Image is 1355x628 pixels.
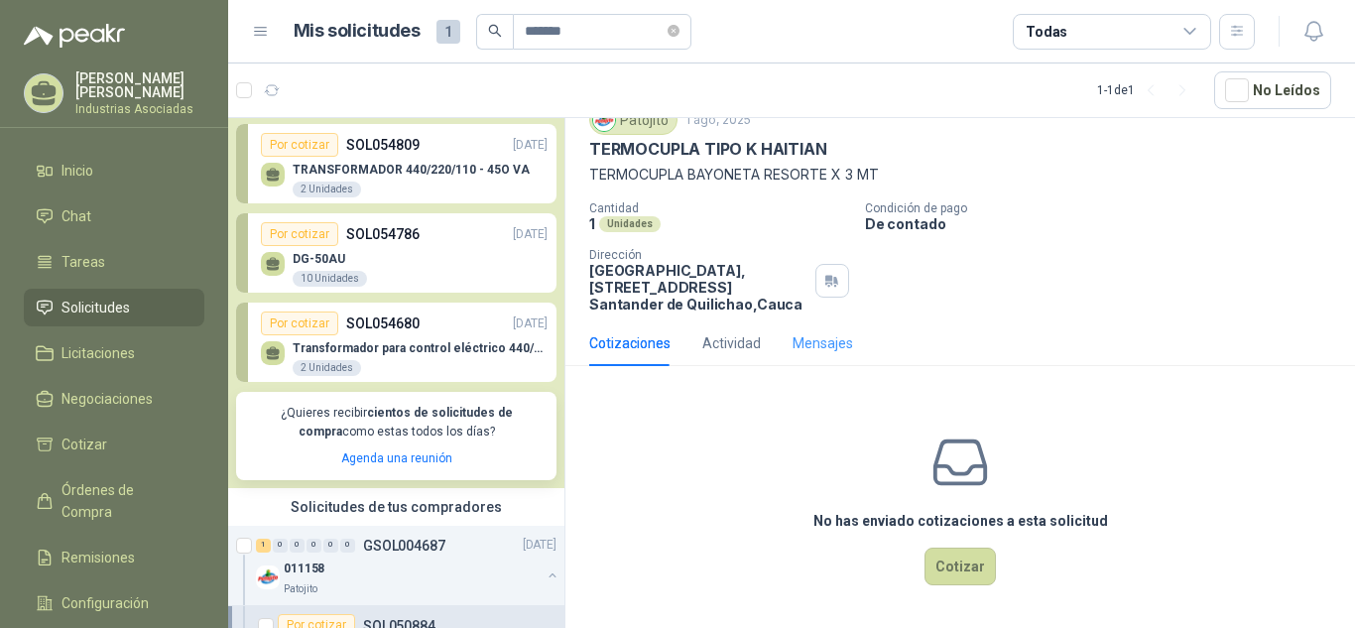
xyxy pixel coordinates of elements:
[24,197,204,235] a: Chat
[293,182,361,197] div: 2 Unidades
[62,547,135,568] span: Remisiones
[261,133,338,157] div: Por cotizar
[75,103,204,115] p: Industrias Asociadas
[523,536,556,555] p: [DATE]
[284,581,317,597] p: Patojito
[1097,74,1198,106] div: 1 - 1 de 1
[290,539,305,553] div: 0
[293,341,548,355] p: Transformador para control eléctrico 440/220/110 - 45O VA.
[593,109,615,131] img: Company Logo
[340,539,355,553] div: 0
[24,334,204,372] a: Licitaciones
[1026,21,1067,43] div: Todas
[589,139,827,160] p: TERMOCUPLA TIPO K HAITIAN
[363,539,445,553] p: GSOL004687
[62,479,185,523] span: Órdenes de Compra
[236,213,556,293] a: Por cotizarSOL054786[DATE] DG-50AU10 Unidades
[24,24,125,48] img: Logo peakr
[865,215,1347,232] p: De contado
[62,251,105,273] span: Tareas
[346,313,420,334] p: SOL054680
[256,534,560,597] a: 1 0 0 0 0 0 GSOL004687[DATE] Company Logo011158Patojito
[813,510,1108,532] h3: No has enviado cotizaciones a esta solicitud
[256,565,280,589] img: Company Logo
[236,124,556,203] a: Por cotizarSOL054809[DATE] TRANSFORMADOR 440/220/110 - 45O VA2 Unidades
[293,271,367,287] div: 10 Unidades
[865,201,1347,215] p: Condición de pago
[589,164,1331,186] p: TERMOCUPLA BAYONETA RESORTE X 3 MT
[228,2,564,488] div: Por cotizarSOL054875[DATE] UPS NOVA ONLINE 3 KVA.1 UnidadesPor cotizarSOL054809[DATE] TRANSFORMAD...
[702,332,761,354] div: Actividad
[488,24,502,38] span: search
[24,471,204,531] a: Órdenes de Compra
[236,303,556,382] a: Por cotizarSOL054680[DATE] Transformador para control eléctrico 440/220/110 - 45O VA.2 Unidades
[24,152,204,189] a: Inicio
[293,360,361,376] div: 2 Unidades
[62,160,93,182] span: Inicio
[24,380,204,418] a: Negociaciones
[62,205,91,227] span: Chat
[589,262,807,313] p: [GEOGRAPHIC_DATA], [STREET_ADDRESS] Santander de Quilichao , Cauca
[346,223,420,245] p: SOL054786
[513,314,548,333] p: [DATE]
[436,20,460,44] span: 1
[248,404,545,441] p: ¿Quieres recibir como estas todos los días?
[24,243,204,281] a: Tareas
[24,289,204,326] a: Solicitudes
[62,434,107,455] span: Cotizar
[589,201,849,215] p: Cantidad
[599,216,661,232] div: Unidades
[323,539,338,553] div: 0
[24,426,204,463] a: Cotizar
[793,332,853,354] div: Mensajes
[341,451,452,465] a: Agenda una reunión
[299,406,513,439] b: cientos de solicitudes de compra
[346,134,420,156] p: SOL054809
[62,342,135,364] span: Licitaciones
[62,592,149,614] span: Configuración
[307,539,321,553] div: 0
[24,584,204,622] a: Configuración
[685,111,751,130] p: 1 ago, 2025
[273,539,288,553] div: 0
[668,22,679,41] span: close-circle
[589,332,671,354] div: Cotizaciones
[228,488,564,526] div: Solicitudes de tus compradores
[284,560,324,578] p: 011158
[668,25,679,37] span: close-circle
[589,215,595,232] p: 1
[293,252,367,266] p: DG-50AU
[261,222,338,246] div: Por cotizar
[294,17,421,46] h1: Mis solicitudes
[513,136,548,155] p: [DATE]
[513,225,548,244] p: [DATE]
[1214,71,1331,109] button: No Leídos
[256,539,271,553] div: 1
[62,297,130,318] span: Solicitudes
[62,388,153,410] span: Negociaciones
[261,312,338,335] div: Por cotizar
[589,105,677,135] div: Patojito
[75,71,204,99] p: [PERSON_NAME] [PERSON_NAME]
[589,248,807,262] p: Dirección
[24,539,204,576] a: Remisiones
[293,163,530,177] p: TRANSFORMADOR 440/220/110 - 45O VA
[924,548,996,585] button: Cotizar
